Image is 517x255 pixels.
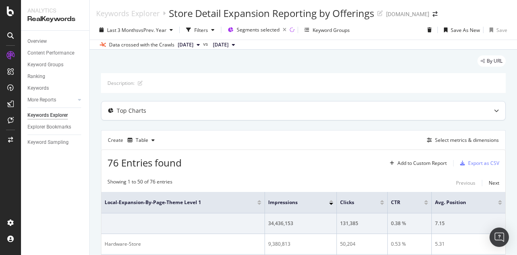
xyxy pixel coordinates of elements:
[107,27,139,34] span: Last 3 Months
[109,41,174,48] div: Data crossed with the Crawls
[27,123,71,131] div: Explorer Bookmarks
[27,84,84,93] a: Keywords
[457,157,499,170] button: Export as CSV
[487,59,502,63] span: By URL
[27,123,84,131] a: Explorer Bookmarks
[174,40,203,50] button: [DATE]
[27,111,68,120] div: Keywords Explorer
[194,27,208,34] div: Filters
[210,40,238,50] button: [DATE]
[268,220,333,227] div: 34,436,153
[136,138,148,143] div: Table
[213,41,229,48] span: 2024 Sep. 28th
[468,160,499,166] div: Export as CSV
[268,240,333,248] div: 9,380,813
[496,27,507,34] div: Save
[27,6,83,15] div: Analytics
[451,27,480,34] div: Save As New
[435,137,499,143] div: Select metrics & dimensions
[27,49,74,57] div: Content Performance
[456,178,475,188] button: Previous
[435,199,486,206] span: Avg. Position
[27,37,84,46] a: Overview
[27,138,84,147] a: Keyword Sampling
[108,134,158,147] div: Create
[27,72,84,81] a: Ranking
[96,23,176,36] button: Last 3 MonthsvsPrev. Year
[340,240,384,248] div: 50,204
[268,199,317,206] span: Impressions
[27,96,76,104] a: More Reports
[124,134,158,147] button: Table
[107,178,172,188] div: Showing 1 to 50 of 76 entries
[169,6,374,20] div: Store Detail Expansion Reporting by Offerings
[441,23,480,36] button: Save As New
[489,179,499,186] div: Next
[489,178,499,188] button: Next
[391,240,428,248] div: 0.53 %
[27,138,69,147] div: Keyword Sampling
[27,61,63,69] div: Keyword Groups
[391,220,428,227] div: 0.38 %
[178,41,193,48] span: 2025 Oct. 4th
[477,55,506,67] div: legacy label
[490,228,509,247] div: Open Intercom Messenger
[96,9,160,18] a: Keywords Explorer
[387,157,447,170] button: Add to Custom Report
[117,107,146,115] div: Top Charts
[340,220,384,227] div: 131,385
[139,27,166,34] span: vs Prev. Year
[237,26,280,33] span: Segments selected
[433,11,437,17] div: arrow-right-arrow-left
[27,61,84,69] a: Keyword Groups
[386,10,429,18] div: [DOMAIN_NAME]
[391,199,412,206] span: CTR
[435,240,502,248] div: 5.31
[301,23,353,36] button: Keyword Groups
[456,179,475,186] div: Previous
[27,84,49,93] div: Keywords
[107,80,135,86] div: Description:
[203,40,210,48] span: vs
[27,49,84,57] a: Content Performance
[27,111,84,120] a: Keywords Explorer
[397,161,447,166] div: Add to Custom Report
[105,199,245,206] span: Local-Expansion-by-Page-Theme Level 1
[435,220,502,227] div: 7.15
[424,135,499,145] button: Select metrics & dimensions
[107,156,182,169] span: 76 Entries found
[486,23,507,36] button: Save
[183,23,218,36] button: Filters
[27,96,56,104] div: More Reports
[340,199,368,206] span: Clicks
[313,27,350,34] div: Keyword Groups
[105,240,261,248] div: Hardware-Store
[27,15,83,24] div: RealKeywords
[27,72,45,81] div: Ranking
[27,37,47,46] div: Overview
[225,23,290,36] button: Segments selected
